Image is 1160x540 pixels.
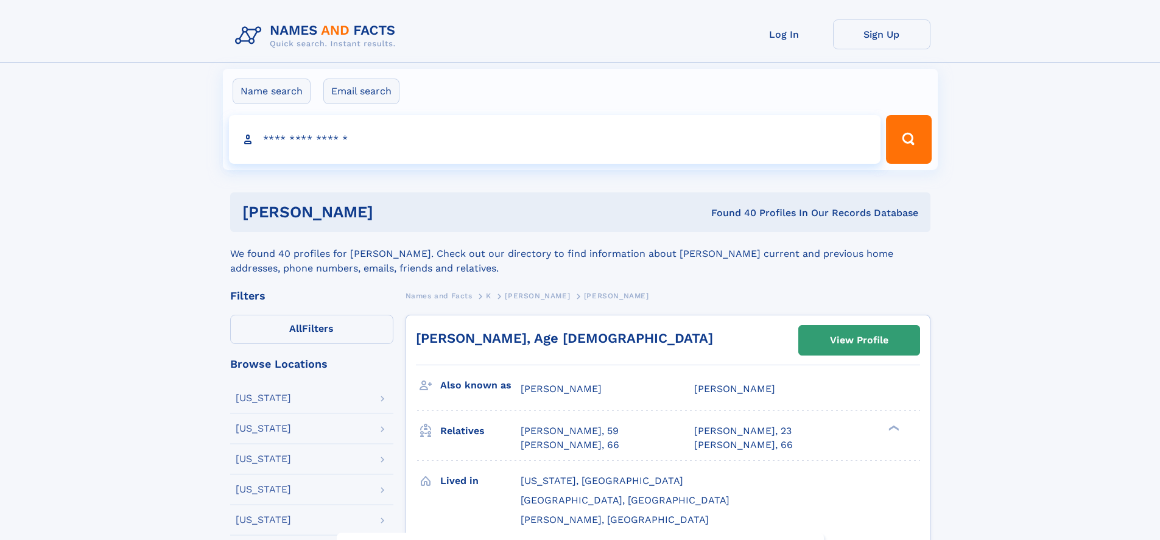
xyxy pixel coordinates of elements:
[694,438,793,452] a: [PERSON_NAME], 66
[886,115,931,164] button: Search Button
[830,326,888,354] div: View Profile
[505,288,570,303] a: [PERSON_NAME]
[885,424,900,432] div: ❯
[505,292,570,300] span: [PERSON_NAME]
[694,424,792,438] a: [PERSON_NAME], 23
[799,326,919,355] a: View Profile
[440,375,521,396] h3: Also known as
[584,292,649,300] span: [PERSON_NAME]
[233,79,311,104] label: Name search
[486,292,491,300] span: K
[406,288,473,303] a: Names and Facts
[440,421,521,441] h3: Relatives
[289,323,302,334] span: All
[416,331,713,346] a: [PERSON_NAME], Age [DEMOGRAPHIC_DATA]
[323,79,399,104] label: Email search
[521,424,619,438] a: [PERSON_NAME], 59
[486,288,491,303] a: K
[236,454,291,464] div: [US_STATE]
[542,206,918,220] div: Found 40 Profiles In Our Records Database
[440,471,521,491] h3: Lived in
[236,393,291,403] div: [US_STATE]
[521,475,683,486] span: [US_STATE], [GEOGRAPHIC_DATA]
[521,514,709,525] span: [PERSON_NAME], [GEOGRAPHIC_DATA]
[236,424,291,433] div: [US_STATE]
[521,438,619,452] a: [PERSON_NAME], 66
[230,359,393,370] div: Browse Locations
[236,485,291,494] div: [US_STATE]
[230,315,393,344] label: Filters
[230,232,930,276] div: We found 40 profiles for [PERSON_NAME]. Check out our directory to find information about [PERSON...
[229,115,881,164] input: search input
[230,290,393,301] div: Filters
[833,19,930,49] a: Sign Up
[521,494,729,506] span: [GEOGRAPHIC_DATA], [GEOGRAPHIC_DATA]
[236,515,291,525] div: [US_STATE]
[736,19,833,49] a: Log In
[521,383,602,394] span: [PERSON_NAME]
[694,383,775,394] span: [PERSON_NAME]
[230,19,406,52] img: Logo Names and Facts
[242,205,543,220] h1: [PERSON_NAME]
